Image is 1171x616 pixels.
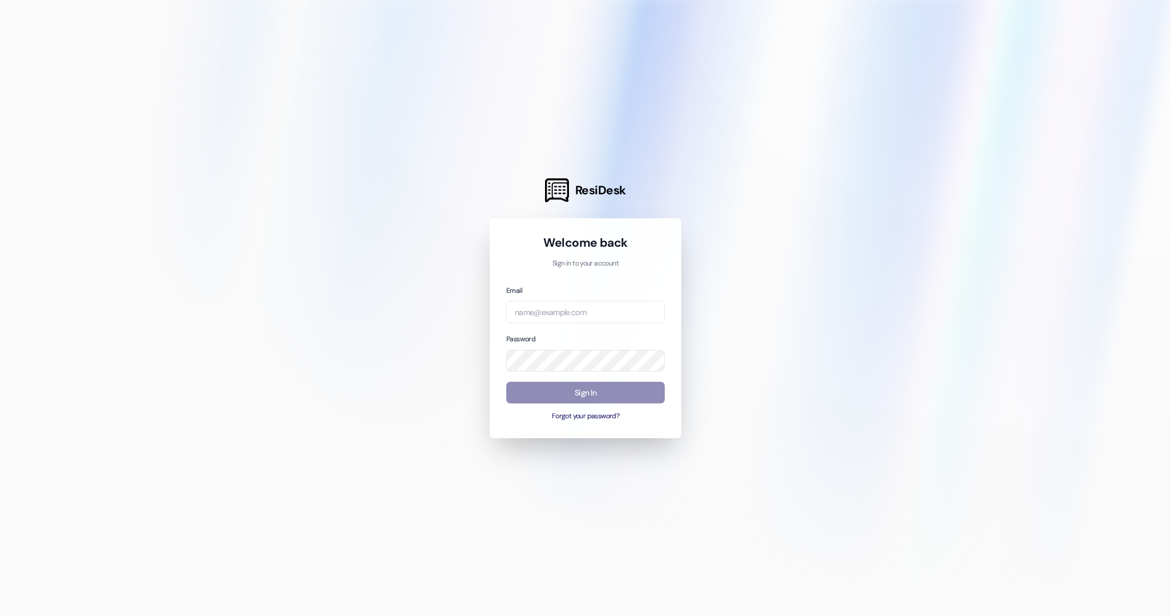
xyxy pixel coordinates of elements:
label: Email [506,286,522,295]
span: ResiDesk [575,182,626,198]
input: name@example.com [506,301,665,323]
button: Sign In [506,382,665,404]
h1: Welcome back [506,235,665,251]
p: Sign in to your account [506,259,665,269]
label: Password [506,334,535,344]
img: ResiDesk Logo [545,178,569,202]
button: Forgot your password? [506,411,665,422]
